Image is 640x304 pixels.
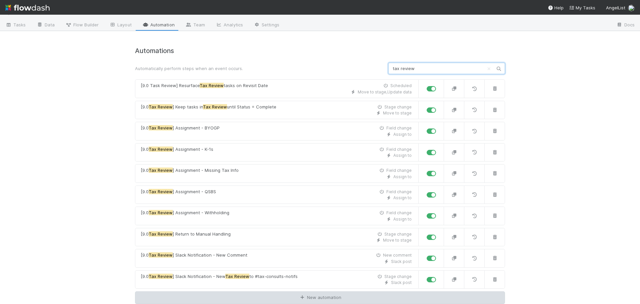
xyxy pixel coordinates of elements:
[358,89,387,94] span: ,
[141,104,149,109] span: [9.0
[173,189,216,194] span: ] Assignment - QSBS
[628,5,635,11] img: avatar_37569647-1c78-4889-accf-88c08d42a236.png
[393,132,412,137] span: Assign to
[141,168,149,173] span: [9.0
[383,253,412,258] span: New comment
[606,5,625,10] span: AngelList
[393,195,412,200] span: Assign to
[569,4,595,11] a: My Tasks
[386,147,412,152] span: Field change
[384,232,412,237] span: Stage change
[393,217,412,222] span: Assign to
[137,20,180,31] a: Automation
[386,125,412,130] span: Field change
[383,110,412,115] span: Move to stage
[386,189,412,194] span: Field change
[149,189,173,194] mark: Tax Review
[173,231,231,237] span: ] Return to Manual Handling
[173,210,229,215] span: ] Assignment - Withholding
[393,174,412,179] span: Assign to
[135,143,419,162] a: [9.0Tax Review] Assignment - K-1sField changeAssign to
[173,168,239,173] span: ] Assignment - Missing Tax Info
[149,104,173,109] mark: Tax Review
[149,252,173,258] mark: Tax Review
[358,89,386,94] span: Move to stage
[60,20,104,31] a: Flow Builder
[5,2,50,13] img: logo-inverted-e16ddd16eac7371096b0.svg
[386,168,412,173] span: Field change
[141,210,149,215] span: [9.0
[130,65,383,72] div: Automatically perform steps when an event occurs.
[225,274,249,279] mark: Tax Review
[135,249,419,268] a: [9.0Tax Review] Slack Notification - New CommentNew commentSlack post
[65,21,99,28] span: Flow Builder
[390,83,412,88] span: Scheduled
[180,20,210,31] a: Team
[149,210,173,215] mark: Tax Review
[141,189,149,194] span: [9.0
[141,83,200,88] span: [9.0 Task Review] Resurface
[173,252,247,258] span: ] Slack Notification - New Comment
[5,21,26,28] span: Tasks
[387,89,412,94] span: Update data
[135,228,419,247] a: [9.0Tax Review] Return to Manual HandlingStage changeMove to stage
[173,146,213,152] span: ] Assignment - K-1s
[149,274,173,279] mark: Tax Review
[135,164,419,183] a: [9.0Tax Review] Assignment - Missing Tax InfoField changeAssign to
[224,83,268,88] span: tasks on Revisit Date
[135,122,419,140] a: [9.0Tax Review] Assignment - BYOGPField changeAssign to
[391,259,412,264] span: Slack post
[141,231,149,237] span: [9.0
[135,47,505,55] h4: Automations
[486,63,492,74] button: Clear search
[173,125,220,130] span: ] Assignment - BYOGP
[141,125,149,130] span: [9.0
[210,20,248,31] a: Analytics
[388,63,505,74] input: Search
[149,146,173,152] mark: Tax Review
[384,104,412,109] span: Stage change
[104,20,137,31] a: Layout
[203,104,227,109] mark: Tax Review
[249,274,298,279] span: to #tax-consults-notifs
[173,104,203,109] span: ] Keep tasks in
[141,274,149,279] span: [9.0
[386,210,412,215] span: Field change
[200,83,224,88] mark: Tax Review
[135,291,505,304] a: New automation
[391,280,412,285] span: Slack post
[141,252,149,258] span: [9.0
[383,238,412,243] span: Move to stage
[31,20,60,31] a: Data
[227,104,276,109] span: until Status = Complete
[569,5,595,10] span: My Tasks
[149,168,173,173] mark: Tax Review
[135,186,419,204] a: [9.0Tax Review] Assignment - QSBSField changeAssign to
[548,4,564,11] div: Help
[135,270,419,289] a: [9.0Tax Review] Slack Notification - NewTax Reviewto #tax-consults-notifsStage changeSlack post
[248,20,285,31] a: Settings
[173,274,225,279] span: ] Slack Notification - New
[384,274,412,279] span: Stage change
[611,20,640,31] a: Docs
[141,146,149,152] span: [9.0
[149,125,173,130] mark: Tax Review
[149,231,173,237] mark: Tax Review
[135,79,419,98] a: [9.0 Task Review] ResurfaceTax Reviewtasks on Revisit DateScheduledMove to stage,Update data
[135,101,419,119] a: [9.0Tax Review] Keep tasks inTax Reviewuntil Status = CompleteStage changeMove to stage
[135,207,419,225] a: [9.0Tax Review] Assignment - WithholdingField changeAssign to
[393,153,412,158] span: Assign to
